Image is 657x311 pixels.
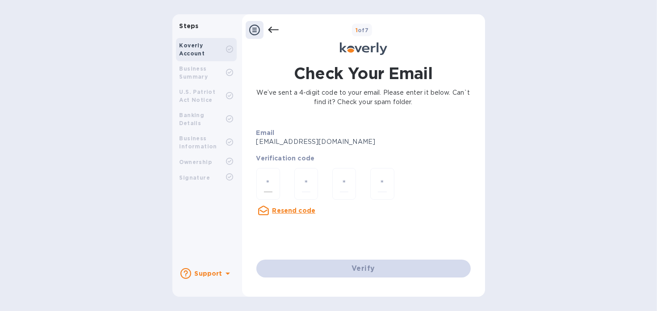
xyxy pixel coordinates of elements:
b: Signature [180,174,210,181]
b: U.S. Patriot Act Notice [180,88,216,103]
b: of 7 [356,27,369,34]
b: Business Summary [180,65,208,80]
span: 1 [356,27,358,34]
p: [EMAIL_ADDRESS][DOMAIN_NAME] [256,137,393,147]
p: Verification code [256,154,471,163]
b: Email [256,129,275,136]
b: Business Information [180,135,217,150]
b: Banking Details [180,112,205,126]
b: Koverly Account [180,42,205,57]
b: Steps [180,22,199,29]
h1: Check Your Email [294,62,432,84]
b: Support [195,270,222,277]
b: Ownership [180,159,212,165]
u: Resend code [272,207,316,214]
p: We’ve sent a 4-digit code to your email. Please enter it below. Can`t find it? Check your spam fo... [256,88,471,107]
